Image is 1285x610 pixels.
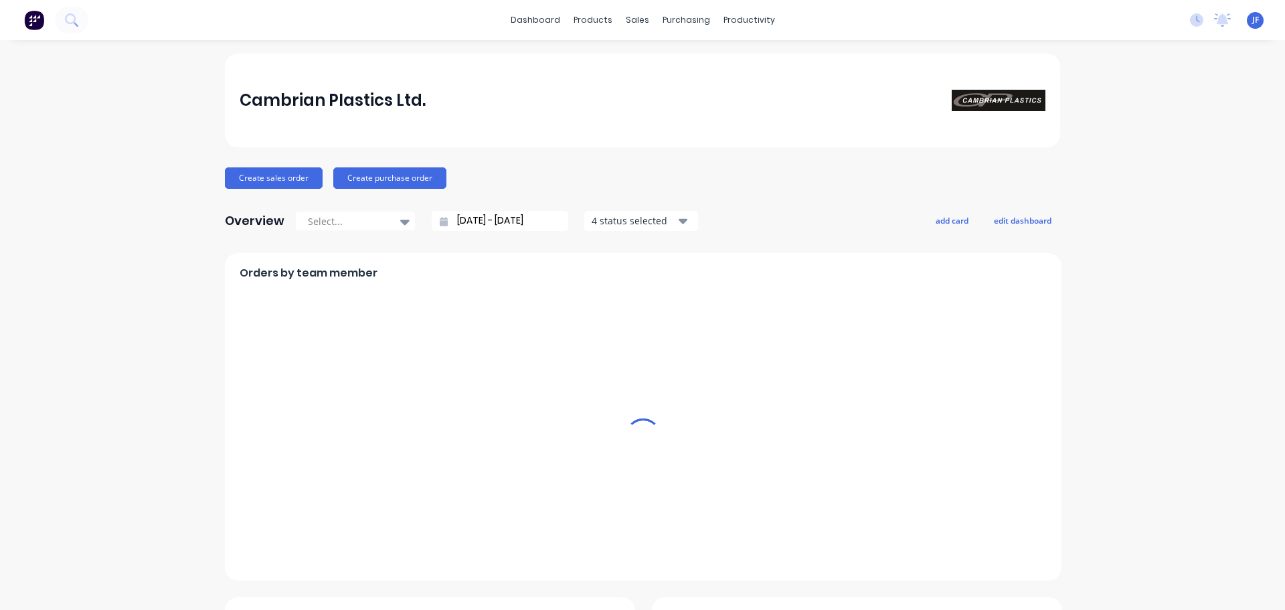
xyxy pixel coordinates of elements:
div: purchasing [656,10,717,30]
button: Create purchase order [333,167,446,189]
img: Factory [24,10,44,30]
div: Cambrian Plastics Ltd. [240,87,426,114]
a: dashboard [504,10,567,30]
div: sales [619,10,656,30]
div: productivity [717,10,782,30]
button: edit dashboard [985,212,1060,229]
span: JF [1252,14,1259,26]
div: 4 status selected [592,214,676,228]
div: products [567,10,619,30]
button: Create sales order [225,167,323,189]
button: 4 status selected [584,211,698,231]
div: Overview [225,208,284,234]
button: add card [927,212,977,229]
img: Cambrian Plastics Ltd. [952,90,1045,111]
span: Orders by team member [240,265,377,281]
